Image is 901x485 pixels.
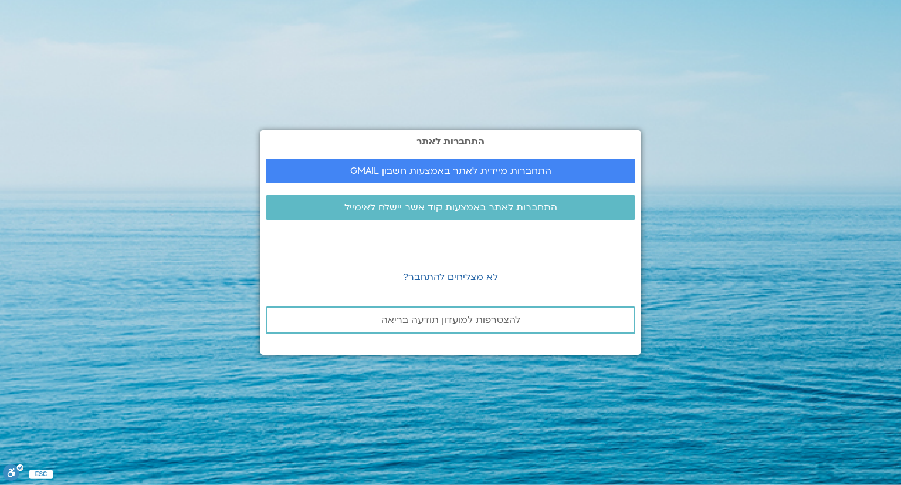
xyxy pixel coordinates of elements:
[266,136,635,147] h2: התחברות לאתר
[266,159,635,183] a: התחברות מיידית לאתר באמצעות חשבון GMAIL
[403,271,498,284] a: לא מצליחים להתחבר?
[350,166,551,176] span: התחברות מיידית לאתר באמצעות חשבון GMAIL
[266,306,635,334] a: להצטרפות למועדון תודעה בריאה
[344,202,557,213] span: התחברות לאתר באמצעות קוד אשר יישלח לאימייל
[381,315,520,325] span: להצטרפות למועדון תודעה בריאה
[266,195,635,220] a: התחברות לאתר באמצעות קוד אשר יישלח לאימייל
